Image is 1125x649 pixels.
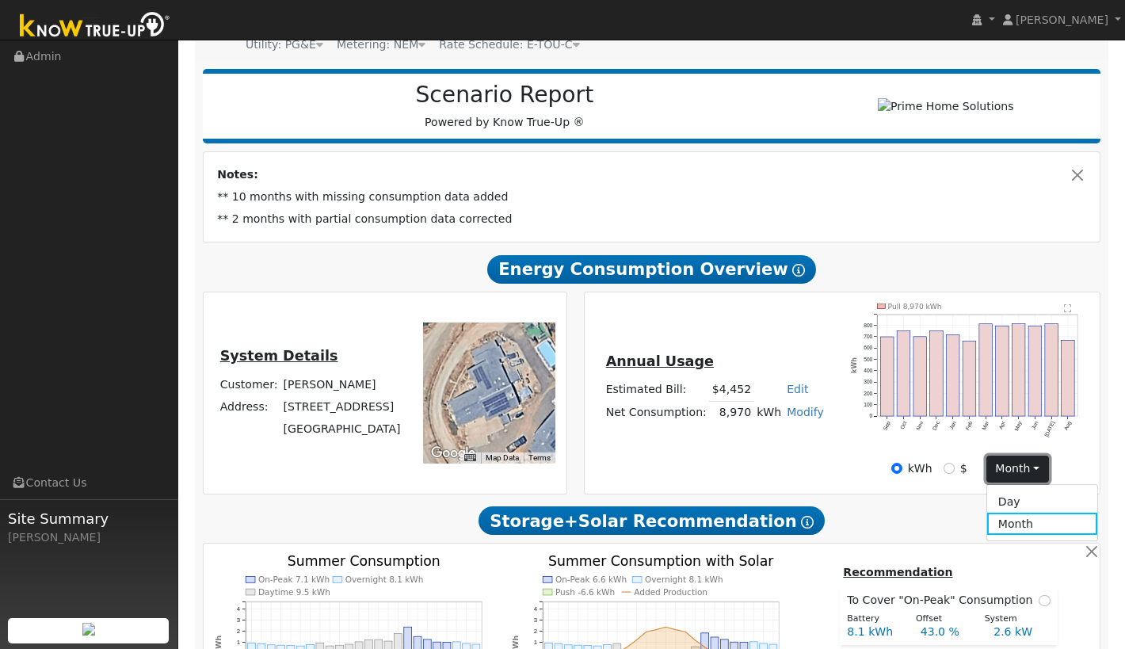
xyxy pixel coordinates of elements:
[987,491,1097,513] a: Day
[1013,420,1024,432] text: May
[1062,340,1075,416] rect: onclick=""
[891,463,902,474] input: kWh
[280,418,403,440] td: [GEOGRAPHIC_DATA]
[709,401,753,424] td: 8,970
[787,406,824,418] a: Modify
[864,391,872,396] text: 200
[555,588,615,597] text: Push -6.6 kWh
[1063,420,1073,431] text: Aug
[674,629,677,632] circle: onclick=""
[908,460,932,477] label: kWh
[880,337,894,416] rect: onclick=""
[864,402,872,407] text: 100
[625,647,627,649] circle: onclick=""
[217,373,280,395] td: Customer:
[217,395,280,418] td: Address:
[864,379,872,384] text: 300
[427,443,479,464] a: Open this area in Google Maps (opens a new window)
[215,186,1089,208] td: ** 10 months with missing consumption data added
[864,368,872,373] text: 400
[219,82,791,109] h2: Scenario Report
[979,323,993,416] rect: onclick=""
[8,508,170,529] span: Site Summary
[215,208,1089,231] td: ** 2 months with partial consumption data corrected
[439,38,579,51] span: Alias: None
[236,639,239,647] text: 1
[487,255,815,284] span: Energy Consumption Overview
[850,357,857,373] text: kWh
[12,9,178,44] img: Know True-Up
[533,617,537,624] text: 3
[555,575,627,585] text: On-Peak 6.6 kWh
[882,420,891,431] text: Sep
[1070,166,1086,183] button: Close
[211,82,799,131] div: Powered by Know True-Up ®
[986,456,1049,483] button: month
[634,588,707,597] text: Added Production
[8,529,170,546] div: [PERSON_NAME]
[655,629,658,632] circle: onclick=""
[864,345,872,350] text: 600
[280,395,403,418] td: [STREET_ADDRESS]
[976,613,1045,626] div: System
[645,575,723,585] text: Overnight 8.1 kWh
[1013,323,1026,416] rect: onclick=""
[258,575,330,585] text: On-Peak 7.1 kWh
[792,264,805,277] i: Show Help
[847,592,1039,609] span: To Cover "On-Peak" Consumption
[665,626,667,628] circle: onclick=""
[963,341,976,416] rect: onclick=""
[288,554,440,570] text: Summer Consumption
[528,453,551,462] a: Terms (opens in new tab)
[548,554,775,570] text: Summer Consumption with Solar
[839,624,912,640] div: 8.1 kWh
[236,628,239,636] text: 2
[864,356,872,361] text: 500
[899,420,908,429] text: Oct
[1064,304,1072,312] text: 
[694,639,696,642] circle: onclick=""
[236,606,240,613] text: 4
[635,639,638,642] circle: onclick=""
[932,420,941,431] text: Dec
[1031,420,1039,430] text: Jun
[533,639,536,647] text: 1
[603,379,709,402] td: Estimated Bill:
[869,413,872,418] text: 0
[948,420,957,430] text: Jan
[996,326,1009,416] rect: onclick=""
[258,588,330,597] text: Daytime 9.5 kWh
[217,168,258,181] strong: Notes:
[913,337,927,417] rect: onclick=""
[1045,323,1058,416] rect: onclick=""
[986,624,1058,640] div: 2.6 kW
[533,628,536,636] text: 2
[864,334,872,339] text: 700
[709,379,753,402] td: $4,452
[220,348,338,364] u: System Details
[960,460,967,477] label: $
[843,566,952,578] u: Recommendation
[912,624,985,640] div: 43.0 %
[486,452,519,464] button: Map Data
[236,617,240,624] text: 3
[801,516,814,529] i: Show Help
[1016,13,1108,26] span: [PERSON_NAME]
[864,322,872,327] text: 800
[337,36,425,53] div: Metering: NEM
[964,420,973,431] text: Feb
[479,506,824,535] span: Storage+Solar Recommendation
[754,401,784,424] td: kWh
[645,631,647,633] circle: onclick=""
[878,98,1014,115] img: Prime Home Solutions
[685,631,687,633] circle: onclick=""
[606,353,714,369] u: Annual Usage
[1043,420,1056,438] text: [DATE]
[930,330,944,416] rect: onclick=""
[603,401,709,424] td: Net Consumption:
[981,420,990,431] text: Mar
[787,383,808,395] a: Edit
[533,606,537,613] text: 4
[345,575,424,585] text: Overnight 8.1 kWh
[839,613,908,626] div: Battery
